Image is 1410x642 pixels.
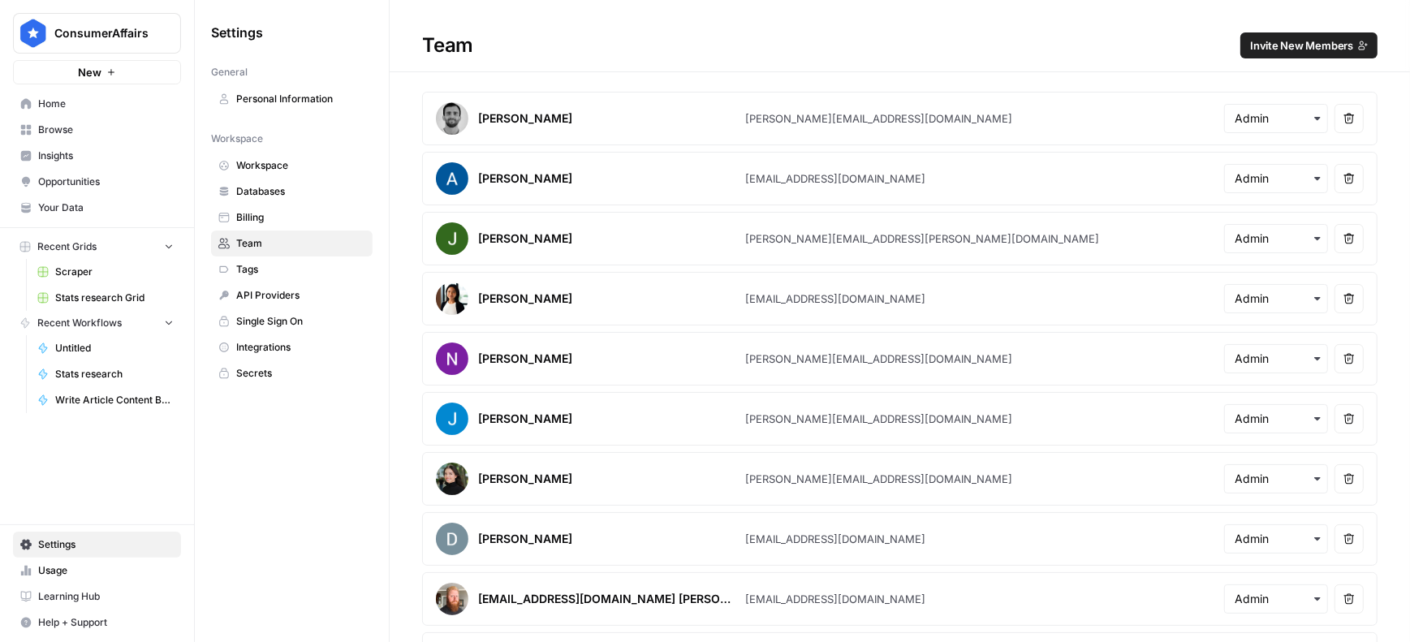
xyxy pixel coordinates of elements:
div: [PERSON_NAME][EMAIL_ADDRESS][DOMAIN_NAME] [745,351,1012,367]
span: Stats research Grid [55,291,174,305]
a: Databases [211,179,373,205]
input: Admin [1235,411,1317,427]
span: Recent Grids [37,239,97,254]
a: Opportunities [13,169,181,195]
button: New [13,60,181,84]
div: [PERSON_NAME] [478,471,572,487]
a: Team [211,231,373,256]
div: [EMAIL_ADDRESS][DOMAIN_NAME] [745,531,925,547]
div: [PERSON_NAME][EMAIL_ADDRESS][PERSON_NAME][DOMAIN_NAME] [745,231,1099,247]
div: [PERSON_NAME] [478,291,572,307]
a: Write Article Content Brief [30,387,181,413]
div: [PERSON_NAME] [478,411,572,427]
span: Untitled [55,341,174,355]
span: Insights [38,149,174,163]
span: API Providers [236,288,365,303]
input: Admin [1235,471,1317,487]
img: avatar [436,463,468,495]
a: Settings [13,532,181,558]
a: Billing [211,205,373,231]
span: New [78,64,101,80]
div: [PERSON_NAME][EMAIL_ADDRESS][DOMAIN_NAME] [745,471,1012,487]
a: Usage [13,558,181,584]
span: Secrets [236,366,365,381]
span: Invite New Members [1250,37,1353,54]
span: Home [38,97,174,111]
span: Integrations [236,340,365,355]
button: Recent Workflows [13,311,181,335]
div: Team [390,32,1410,58]
div: [EMAIL_ADDRESS][DOMAIN_NAME] [745,291,925,307]
div: [PERSON_NAME] [478,170,572,187]
span: Your Data [38,200,174,215]
span: ConsumerAffairs [54,25,153,41]
a: API Providers [211,282,373,308]
span: Personal Information [236,92,365,106]
span: Billing [236,210,365,225]
a: Stats research Grid [30,285,181,311]
span: Usage [38,563,174,578]
span: Learning Hub [38,589,174,604]
div: [PERSON_NAME][EMAIL_ADDRESS][DOMAIN_NAME] [745,110,1012,127]
span: Write Article Content Brief [55,393,174,407]
span: Settings [211,23,263,42]
img: avatar [436,282,468,315]
a: Browse [13,117,181,143]
a: Workspace [211,153,373,179]
input: Admin [1235,110,1317,127]
a: Home [13,91,181,117]
button: Workspace: ConsumerAffairs [13,13,181,54]
div: [PERSON_NAME] [478,351,572,367]
span: Databases [236,184,365,199]
img: avatar [436,403,468,435]
button: Invite New Members [1240,32,1378,58]
span: Team [236,236,365,251]
input: Admin [1235,170,1317,187]
a: Tags [211,256,373,282]
img: avatar [436,343,468,375]
a: Learning Hub [13,584,181,610]
span: Help + Support [38,615,174,630]
span: Recent Workflows [37,316,122,330]
span: General [211,65,248,80]
span: Opportunities [38,175,174,189]
span: Tags [236,262,365,277]
input: Admin [1235,231,1317,247]
img: avatar [436,222,468,255]
img: avatar [436,523,468,555]
span: Single Sign On [236,314,365,329]
div: [PERSON_NAME] [478,231,572,247]
span: Browse [38,123,174,137]
span: Workspace [236,158,365,173]
a: Your Data [13,195,181,221]
span: Settings [38,537,174,552]
img: ConsumerAffairs Logo [19,19,48,48]
a: Stats research [30,361,181,387]
span: Workspace [211,131,263,146]
a: Untitled [30,335,181,361]
input: Admin [1235,591,1317,607]
div: [EMAIL_ADDRESS][DOMAIN_NAME] [745,170,925,187]
a: Insights [13,143,181,169]
a: Personal Information [211,86,373,112]
div: [PERSON_NAME] [478,110,572,127]
input: Admin [1235,531,1317,547]
span: Scraper [55,265,174,279]
img: avatar [436,162,468,195]
span: Stats research [55,367,174,381]
a: Scraper [30,259,181,285]
div: [PERSON_NAME] [478,531,572,547]
input: Admin [1235,351,1317,367]
a: Single Sign On [211,308,373,334]
div: [PERSON_NAME][EMAIL_ADDRESS][DOMAIN_NAME] [745,411,1012,427]
input: Admin [1235,291,1317,307]
div: [EMAIL_ADDRESS][DOMAIN_NAME] [745,591,925,607]
a: Integrations [211,334,373,360]
button: Recent Grids [13,235,181,259]
img: avatar [436,583,468,615]
a: Secrets [211,360,373,386]
div: [EMAIL_ADDRESS][DOMAIN_NAME] [PERSON_NAME] [478,591,739,607]
button: Help + Support [13,610,181,636]
img: avatar [436,102,468,135]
